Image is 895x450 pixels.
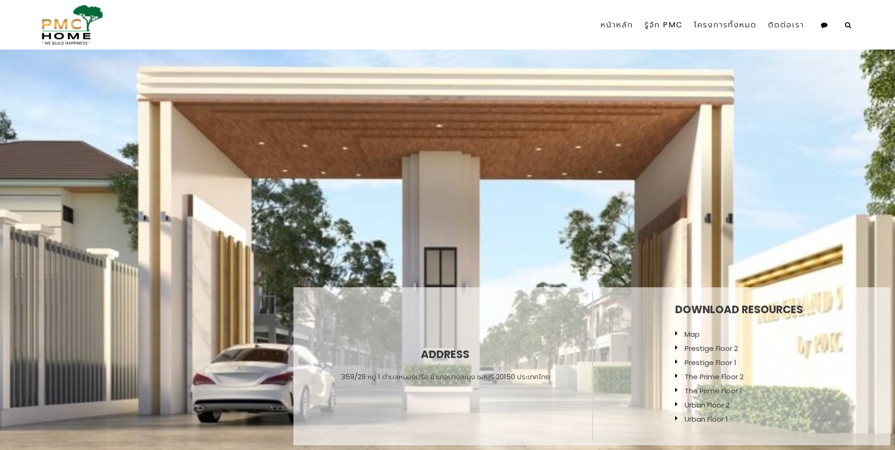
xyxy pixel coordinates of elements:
a: โครงการทั้งหมด [688,4,762,46]
a: Map [685,329,700,339]
a: รู้จัก PMC [639,4,688,46]
h2: Address [341,349,550,360]
a: Prestige Floor 1 [685,358,736,367]
a: Prestige Floor 2 [685,343,738,353]
a: Urban Floor 1 [685,414,728,424]
a: หน้าหลัก [595,4,639,46]
img: pmc-logo [38,5,103,45]
a: Urban Floor 2 [685,400,729,410]
a: The Prime Floor 2 [685,372,744,382]
a: The Prime Floor 1 [685,386,742,396]
div: 359/29 หมู่ 1 ตำบลหนองปรือ อำเภอบางละมุง ชลบุรี 20150 ประเทศไทย [341,372,550,382]
h3: Download resources [675,304,803,316]
a: ติดต่อเรา [762,4,810,46]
